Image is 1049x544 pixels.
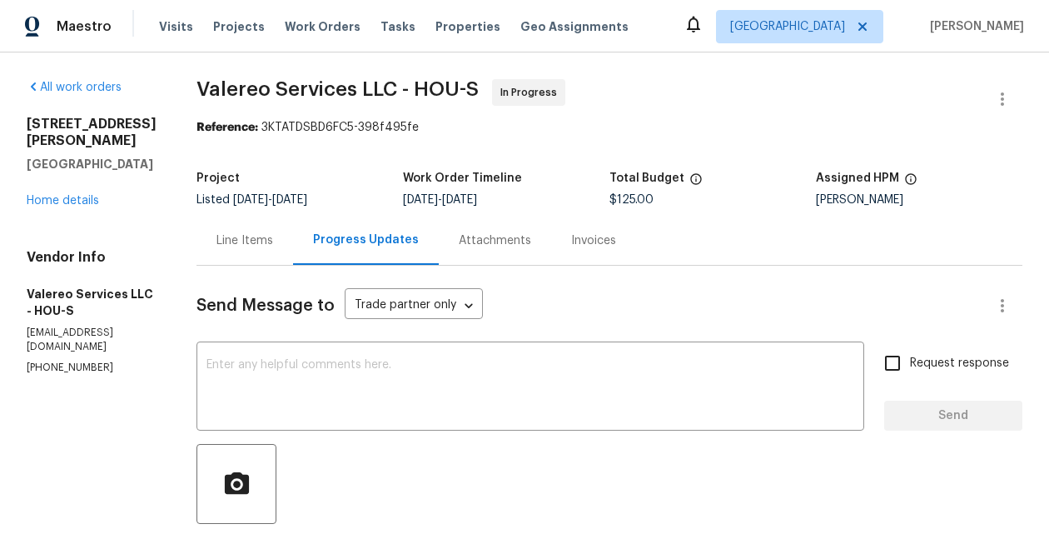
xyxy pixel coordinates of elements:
[609,194,654,206] span: $125.00
[27,195,99,207] a: Home details
[196,172,240,184] h5: Project
[442,194,477,206] span: [DATE]
[196,119,1022,136] div: 3KTATDSBD6FC5-398f495fe
[403,194,438,206] span: [DATE]
[57,18,112,35] span: Maestro
[910,355,1009,372] span: Request response
[403,172,522,184] h5: Work Order Timeline
[27,249,157,266] h4: Vendor Info
[196,79,479,99] span: Valereo Services LLC - HOU-S
[27,286,157,319] h5: Valereo Services LLC - HOU-S
[313,232,419,248] div: Progress Updates
[816,194,1022,206] div: [PERSON_NAME]
[500,84,564,101] span: In Progress
[285,18,360,35] span: Work Orders
[159,18,193,35] span: Visits
[380,21,415,32] span: Tasks
[272,194,307,206] span: [DATE]
[345,292,483,320] div: Trade partner only
[27,361,157,375] p: [PHONE_NUMBER]
[233,194,307,206] span: -
[216,232,273,249] div: Line Items
[571,232,616,249] div: Invoices
[923,18,1024,35] span: [PERSON_NAME]
[27,156,157,172] h5: [GEOGRAPHIC_DATA]
[816,172,899,184] h5: Assigned HPM
[689,172,703,194] span: The total cost of line items that have been proposed by Opendoor. This sum includes line items th...
[196,297,335,314] span: Send Message to
[520,18,629,35] span: Geo Assignments
[27,326,157,354] p: [EMAIL_ADDRESS][DOMAIN_NAME]
[435,18,500,35] span: Properties
[904,172,917,194] span: The hpm assigned to this work order.
[459,232,531,249] div: Attachments
[196,194,307,206] span: Listed
[27,82,122,93] a: All work orders
[233,194,268,206] span: [DATE]
[213,18,265,35] span: Projects
[403,194,477,206] span: -
[609,172,684,184] h5: Total Budget
[27,116,157,149] h2: [STREET_ADDRESS][PERSON_NAME]
[196,122,258,133] b: Reference:
[730,18,845,35] span: [GEOGRAPHIC_DATA]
